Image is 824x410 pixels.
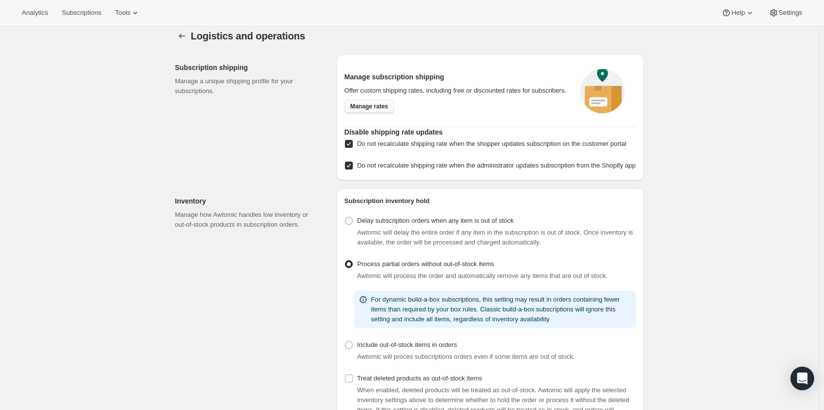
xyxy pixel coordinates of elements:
h2: Subscription shipping [175,63,321,72]
h2: Manage subscription shipping [344,72,569,82]
span: Do not recalculate shipping rate when the administrator updates subscription from the Shopify app [357,162,636,169]
div: Open Intercom Messenger [790,367,814,390]
button: Settings [763,6,808,20]
p: Offer custom shipping rates, including free or discounted rates for subscribers. [344,86,569,96]
p: Manage how Awtomic handles low inventory or out-of-stock products in subscription orders. [175,210,321,230]
button: Analytics [16,6,54,20]
span: Logistics and operations [191,31,305,41]
p: Manage a unique shipping profile for your subscriptions. [175,76,321,96]
h2: Disable shipping rate updates [344,127,636,137]
span: Process partial orders without out-of-stock items [357,260,494,268]
span: Delay subscription orders when any item is out of stock [357,217,514,224]
p: For dynamic build-a-box subscriptions, this setting may result in orders containing fewer items t... [371,295,632,324]
span: Awtomic will proces subscriptions orders even if some items are out of stock. [357,353,575,360]
span: Settings [779,9,802,17]
span: Manage rates [350,102,388,110]
span: Tools [115,9,130,17]
span: Include out-of-stock items in orders [357,341,457,348]
span: Subscriptions [62,9,101,17]
button: Tools [109,6,146,20]
button: Settings [175,29,189,43]
button: Help [715,6,760,20]
h2: Inventory [175,196,321,206]
span: Awtomic will delay the entire order if any item in the subscription is out of stock. Once invento... [357,229,633,246]
button: Subscriptions [56,6,107,20]
span: Analytics [22,9,48,17]
span: Awtomic will process the order and automatically remove any items that are out of stock. [357,272,608,279]
span: Do not recalculate shipping rate when the shopper updates subscription on the customer portal [357,140,627,147]
span: Treat deleted products as out-of-stock items [357,375,482,382]
a: Manage rates [344,100,394,113]
h2: Subscription inventory hold [344,196,636,206]
span: Help [731,9,745,17]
